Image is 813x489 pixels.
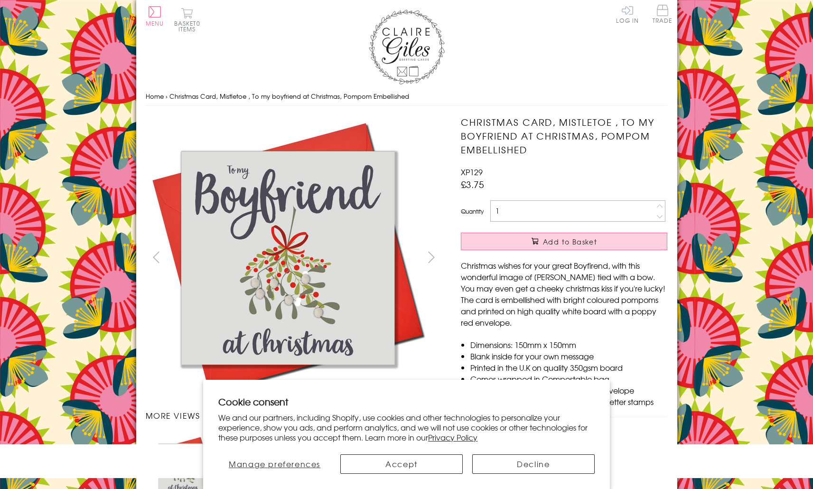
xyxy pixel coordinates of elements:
[229,458,320,470] span: Manage preferences
[169,92,409,101] span: Christmas Card, Mistletoe , To my boyfriend at Christmas, Pompom Embellished
[218,454,331,474] button: Manage preferences
[369,9,445,85] img: Claire Giles Greetings Cards
[428,432,477,443] a: Privacy Policy
[461,207,484,216] label: Quantity
[461,233,667,250] button: Add to Basket
[146,19,164,28] span: Menu
[146,87,668,106] nav: breadcrumbs
[543,237,597,246] span: Add to Basket
[166,92,168,101] span: ›
[146,6,164,26] button: Menu
[461,178,484,191] span: £3.75
[174,8,200,32] button: Basket0 items
[178,19,200,33] span: 0 items
[146,246,167,268] button: prev
[146,92,164,101] a: Home
[653,5,673,23] span: Trade
[218,413,595,442] p: We and our partners, including Shopify, use cookies and other technologies to personalize your ex...
[653,5,673,25] a: Trade
[442,115,727,400] img: Christmas Card, Mistletoe , To my boyfriend at Christmas, Pompom Embellished
[616,5,639,23] a: Log In
[461,115,667,156] h1: Christmas Card, Mistletoe , To my boyfriend at Christmas, Pompom Embellished
[472,454,595,474] button: Decline
[470,339,667,350] li: Dimensions: 150mm x 150mm
[470,350,667,362] li: Blank inside for your own message
[470,373,667,385] li: Comes wrapped in Compostable bag
[145,115,430,400] img: Christmas Card, Mistletoe , To my boyfriend at Christmas, Pompom Embellished
[146,410,442,421] h3: More views
[461,166,483,178] span: XP129
[340,454,463,474] button: Accept
[461,260,667,328] p: Christmas wishes for your great Boyfirend, with this wonderful image of [PERSON_NAME] tied with a...
[421,246,442,268] button: next
[470,362,667,373] li: Printed in the U.K on quality 350gsm board
[218,395,595,408] h2: Cookie consent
